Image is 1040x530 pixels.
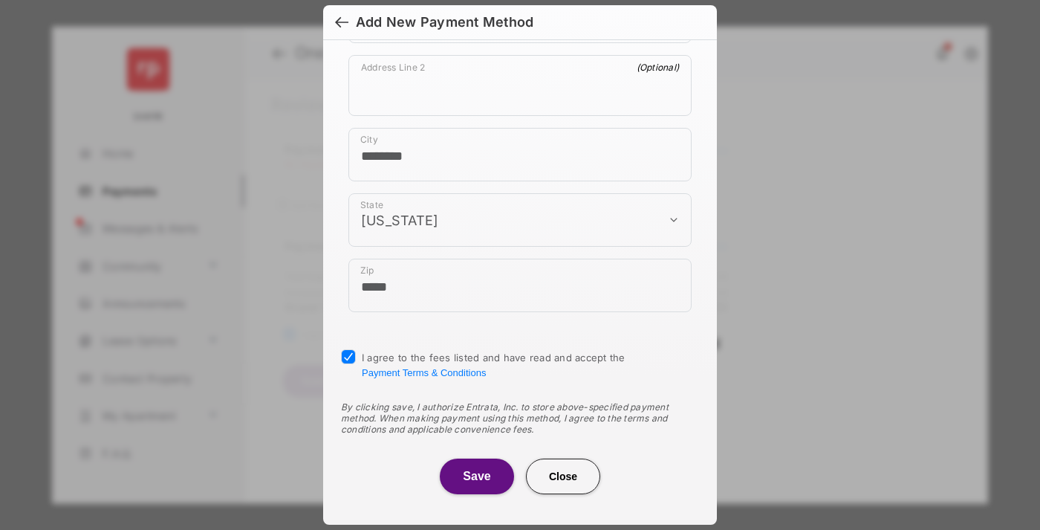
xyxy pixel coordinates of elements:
div: payment_method_screening[postal_addresses][addressLine2] [348,55,692,116]
div: payment_method_screening[postal_addresses][administrativeArea] [348,193,692,247]
button: I agree to the fees listed and have read and accept the [362,367,486,378]
span: I agree to the fees listed and have read and accept the [362,352,625,378]
button: Save [440,459,514,494]
button: Close [526,459,600,494]
div: payment_method_screening[postal_addresses][locality] [348,128,692,181]
div: Add New Payment Method [356,14,533,30]
div: By clicking save, I authorize Entrata, Inc. to store above-specified payment method. When making ... [341,401,699,435]
div: payment_method_screening[postal_addresses][postalCode] [348,259,692,312]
